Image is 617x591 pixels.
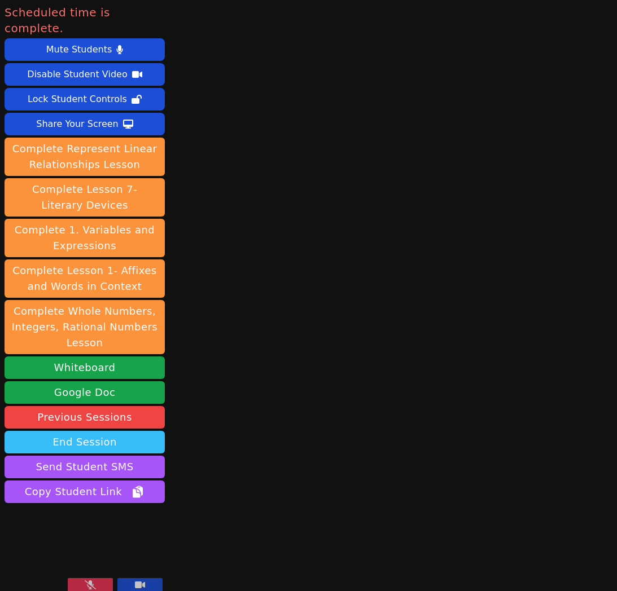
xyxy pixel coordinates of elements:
[5,5,165,36] span: Scheduled time is complete.
[5,356,165,379] button: Whiteboard
[28,90,127,108] div: Lock Student Controls
[5,38,165,61] button: Mute Students
[5,406,165,429] a: Previous Sessions
[5,113,165,135] button: Share Your Screen
[36,115,119,133] div: Share Your Screen
[25,484,145,500] span: Copy Student Link
[5,456,165,478] button: Send Student SMS
[5,259,165,298] button: Complete Lesson 1- Affixes and Words in Context
[46,41,112,59] div: Mute Students
[5,219,165,257] button: Complete 1. Variables and Expressions
[5,480,165,503] button: Copy Student Link
[5,88,165,111] button: Lock Student Controls
[5,63,165,86] button: Disable Student Video
[27,65,127,83] div: Disable Student Video
[5,431,165,453] button: End Session
[5,138,165,176] button: Complete Represent Linear Relationships Lesson
[5,178,165,217] button: Complete Lesson 7- Literary Devices
[5,381,165,404] a: Google Doc
[5,300,165,354] button: Complete Whole Numbers, Integers, Rational Numbers Lesson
